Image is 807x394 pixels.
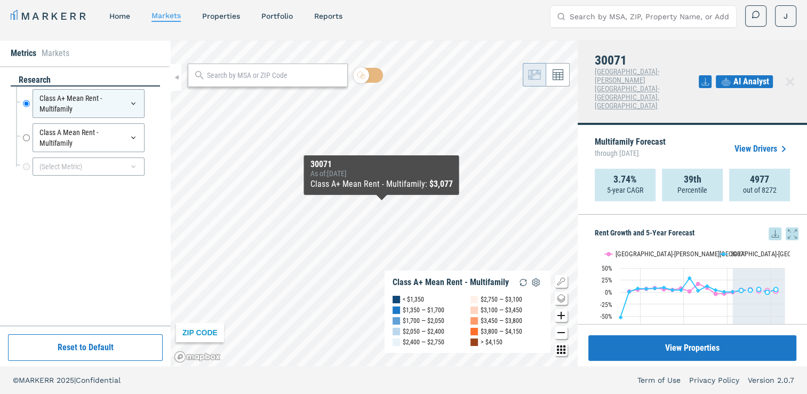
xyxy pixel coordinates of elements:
[689,375,739,385] a: Privacy Policy
[784,11,788,21] span: J
[619,315,623,319] path: Wednesday, 29 Aug, 20:00, -52.16. 30071.
[600,313,612,320] text: -50%
[637,375,681,385] a: Term of Use
[481,316,522,326] div: $3,450 — $3,800
[171,41,578,366] canvas: Map
[731,289,735,294] path: Friday, 29 Aug, 20:00, 0.8. 30071.
[602,265,612,272] text: 50%
[8,334,163,361] button: Reset to Default
[33,89,145,118] div: Class A+ Mean Rent - Multifamily
[720,243,747,251] button: Show 30071
[11,9,88,23] a: MARKERR
[202,12,240,20] a: properties
[403,316,444,326] div: $1,700 — $2,050
[748,375,794,385] a: Version 2.0.7
[481,337,502,348] div: > $4,150
[310,169,453,178] div: As of : [DATE]
[517,276,530,289] img: Reload Legend
[595,67,659,110] span: [GEOGRAPHIC_DATA]-[PERSON_NAME][GEOGRAPHIC_DATA]-[GEOGRAPHIC_DATA], [GEOGRAPHIC_DATA]
[716,75,773,88] button: AI Analyst
[314,12,342,20] a: reports
[600,301,612,309] text: -25%
[595,53,699,67] h4: 30071
[696,288,700,293] path: Sunday, 29 Aug, 20:00, 2.93. 30071.
[613,174,637,185] strong: 3.74%
[310,160,453,191] div: Map Tooltip Content
[775,5,796,27] button: J
[403,305,444,316] div: $1,350 — $1,700
[705,284,709,288] path: Monday, 29 Aug, 20:00, 12.53. 30071.
[677,185,707,195] p: Percentile
[627,289,632,294] path: Thursday, 29 Aug, 20:00, 0.76. 30071.
[403,326,444,337] div: $2,050 — $2,400
[670,288,675,292] path: Wednesday, 29 Aug, 20:00, 4.56. 30071.
[481,305,522,316] div: $3,100 — $3,450
[13,376,19,384] span: ©
[644,287,649,291] path: Saturday, 29 Aug, 20:00, 6.98. 30071.
[605,243,708,251] button: Show Atlanta-Sandy Springs-Roswell, GA
[174,351,221,363] a: Mapbox logo
[11,47,36,60] li: Metrics
[176,323,224,342] div: ZIP CODE
[76,376,121,384] span: Confidential
[734,143,790,155] a: View Drivers
[722,289,726,294] path: Thursday, 29 Aug, 20:00, 0.58. 30071.
[595,240,798,347] div: Rent Growth and 5-Year Forecast. Highcharts interactive chart.
[555,309,568,322] button: Zoom in map button
[403,337,444,348] div: $2,400 — $2,750
[757,287,761,291] path: Tuesday, 29 Aug, 20:00, 5.8. 30071.
[42,47,69,60] li: Markets
[750,174,769,185] strong: 4977
[748,288,753,292] path: Sunday, 29 Aug, 20:00, 4.15. 30071.
[481,326,522,337] div: $3,800 — $4,150
[403,294,424,305] div: < $1,350
[733,75,769,88] span: AI Analyst
[261,12,293,20] a: Portfolio
[19,376,57,384] span: MARKERR
[57,376,76,384] span: 2025 |
[595,146,666,160] span: through [DATE]
[33,157,145,176] div: (Select Metric)
[602,277,612,284] text: 25%
[739,287,778,294] g: 30071, line 4 of 4 with 5 data points.
[714,288,718,292] path: Tuesday, 29 Aug, 20:00, 4.21. 30071.
[653,286,657,290] path: Monday, 29 Aug, 20:00, 7.8. 30071.
[530,276,542,289] img: Settings
[310,160,453,169] div: 30071
[688,276,692,280] path: Saturday, 29 Aug, 20:00, 29.16. 30071.
[393,277,509,288] div: Class A+ Mean Rent - Multifamily
[570,6,730,27] input: Search by MSA, ZIP, Property Name, or Address
[555,343,568,356] button: Other options map button
[588,335,796,361] button: View Properties
[595,227,798,240] h5: Rent Growth and 5-Year Forecast
[765,290,770,294] path: Wednesday, 29 Aug, 20:00, -0.12. 30071.
[207,70,342,81] input: Search by MSA or ZIP Code
[636,286,640,290] path: Friday, 29 Aug, 20:00, 7.52. 30071.
[595,240,790,347] svg: Interactive chart
[429,179,453,189] b: $3,077
[730,250,746,258] text: 30071
[679,288,683,292] path: Thursday, 29 Aug, 20:00, 4.11. 30071.
[33,123,145,152] div: Class A Mean Rent - Multifamily
[595,138,666,160] p: Multifamily Forecast
[605,289,612,296] text: 0%
[109,12,130,20] a: home
[11,74,160,86] div: research
[774,287,778,291] path: Thursday, 29 Aug, 20:00, 5.42. 30071.
[481,294,522,305] div: $2,750 — $3,100
[555,292,568,305] button: Change style map button
[743,185,777,195] p: out of 8272
[607,185,643,195] p: 5-year CAGR
[310,178,453,191] div: Class A+ Mean Rent - Multifamily :
[555,275,568,288] button: Show/Hide Legend Map Button
[684,174,701,185] strong: 39th
[151,11,181,20] a: markets
[555,326,568,339] button: Zoom out map button
[662,285,666,289] path: Tuesday, 29 Aug, 20:00, 9.47. 30071.
[688,289,692,293] path: Saturday, 29 Aug, 20:00, 1.72. Atlanta-Sandy Springs-Roswell, GA.
[739,288,744,293] path: Saturday, 29 Aug, 20:00, 3.56. 30071.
